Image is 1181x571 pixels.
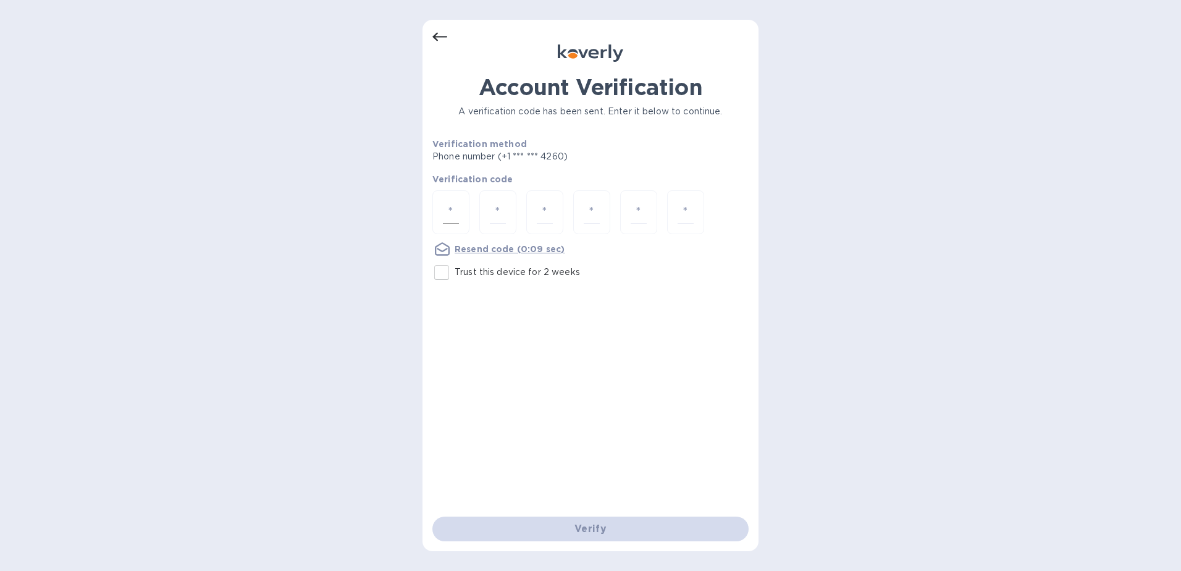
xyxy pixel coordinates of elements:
[455,266,580,279] p: Trust this device for 2 weeks
[455,244,565,254] u: Resend code (0:09 sec)
[432,74,749,100] h1: Account Verification
[432,150,662,163] p: Phone number (+1 *** *** 4260)
[432,105,749,118] p: A verification code has been sent. Enter it below to continue.
[432,173,749,185] p: Verification code
[432,139,527,149] b: Verification method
